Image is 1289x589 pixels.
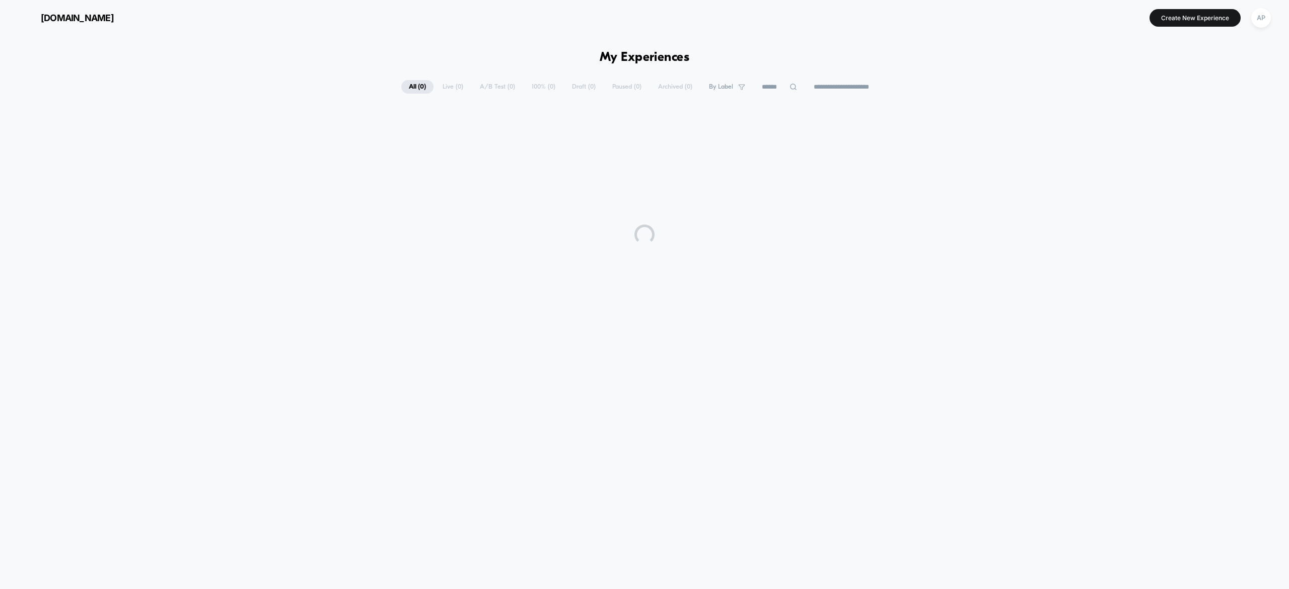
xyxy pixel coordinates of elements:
span: By Label [709,83,733,91]
div: AP [1251,8,1271,28]
button: [DOMAIN_NAME] [15,10,117,26]
button: AP [1248,8,1274,28]
span: All ( 0 ) [401,80,434,94]
button: Create New Experience [1150,9,1241,27]
span: [DOMAIN_NAME] [41,13,114,23]
h1: My Experiences [600,50,690,65]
